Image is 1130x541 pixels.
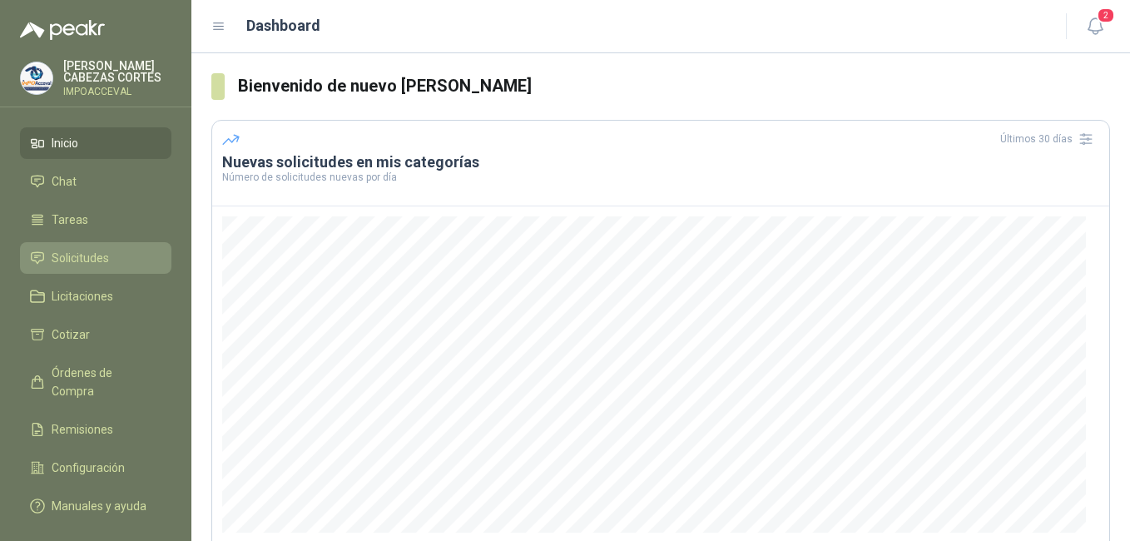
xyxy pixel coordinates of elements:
[238,73,1110,99] h3: Bienvenido de nuevo [PERSON_NAME]
[63,60,171,83] p: [PERSON_NAME] CABEZAS CORTES
[20,20,105,40] img: Logo peakr
[52,287,113,305] span: Licitaciones
[20,204,171,236] a: Tareas
[20,127,171,159] a: Inicio
[52,134,78,152] span: Inicio
[20,319,171,350] a: Cotizar
[222,152,1099,172] h3: Nuevas solicitudes en mis categorías
[1097,7,1115,23] span: 2
[52,249,109,267] span: Solicitudes
[1000,126,1099,152] div: Últimos 30 días
[52,497,146,515] span: Manuales y ayuda
[20,166,171,197] a: Chat
[20,242,171,274] a: Solicitudes
[52,325,90,344] span: Cotizar
[222,172,1099,182] p: Número de solicitudes nuevas por día
[52,459,125,477] span: Configuración
[20,414,171,445] a: Remisiones
[20,357,171,407] a: Órdenes de Compra
[63,87,171,97] p: IMPOACCEVAL
[20,452,171,484] a: Configuración
[20,490,171,522] a: Manuales y ayuda
[52,420,113,439] span: Remisiones
[1080,12,1110,42] button: 2
[246,14,320,37] h1: Dashboard
[52,211,88,229] span: Tareas
[52,364,156,400] span: Órdenes de Compra
[21,62,52,94] img: Company Logo
[52,172,77,191] span: Chat
[20,280,171,312] a: Licitaciones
